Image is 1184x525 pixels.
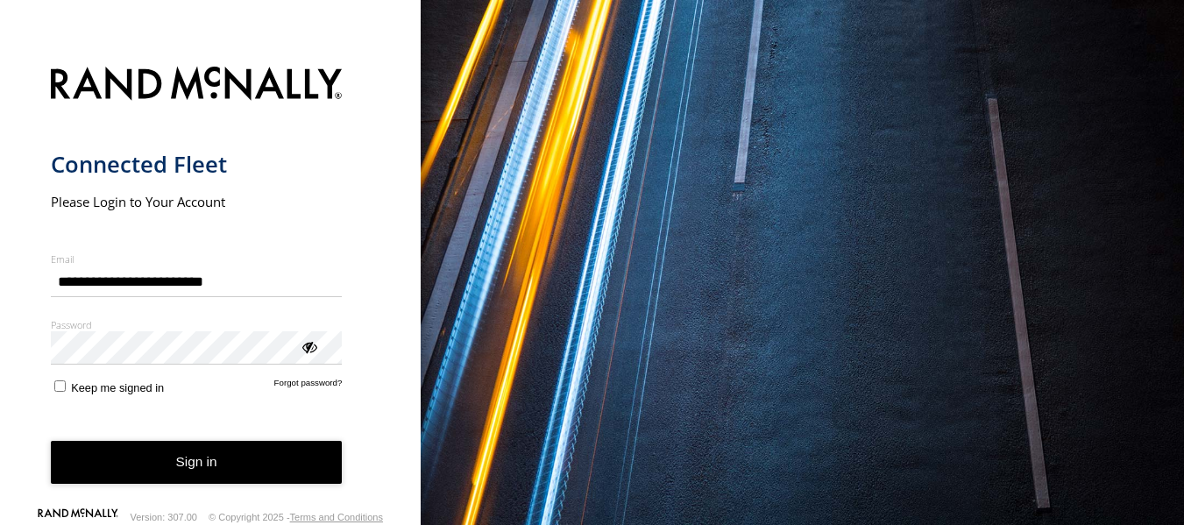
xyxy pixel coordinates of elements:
h1: Connected Fleet [51,150,343,179]
form: main [51,56,371,512]
label: Password [51,318,343,331]
button: Sign in [51,441,343,484]
h2: Please Login to Your Account [51,193,343,210]
img: Rand McNally [51,63,343,108]
span: Keep me signed in [71,381,164,394]
label: Email [51,252,343,266]
div: ViewPassword [300,337,317,355]
a: Forgot password? [274,378,343,394]
div: © Copyright 2025 - [209,512,383,522]
a: Terms and Conditions [290,512,383,522]
input: Keep me signed in [54,380,66,392]
div: Version: 307.00 [131,512,197,522]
